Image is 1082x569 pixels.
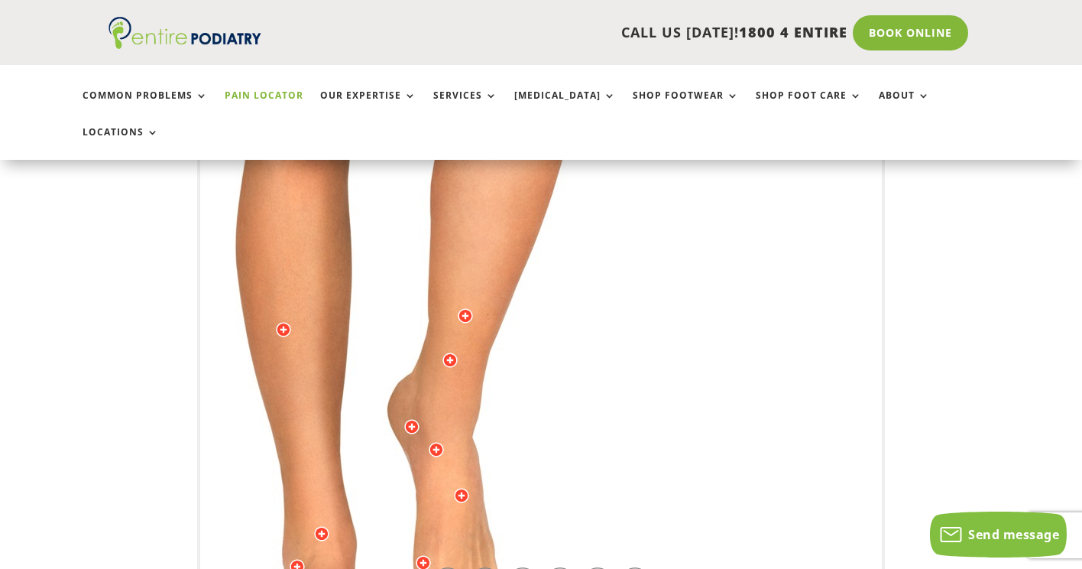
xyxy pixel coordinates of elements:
[109,37,261,52] a: Entire Podiatry
[633,90,739,123] a: Shop Footwear
[306,23,847,43] p: CALL US [DATE]!
[879,90,930,123] a: About
[225,90,303,123] a: Pain Locator
[320,90,416,123] a: Our Expertise
[83,90,208,123] a: Common Problems
[109,17,261,49] img: logo (1)
[930,512,1067,558] button: Send message
[514,90,616,123] a: [MEDICAL_DATA]
[83,127,159,160] a: Locations
[968,526,1059,543] span: Send message
[853,15,968,50] a: Book Online
[756,90,862,123] a: Shop Foot Care
[433,90,497,123] a: Services
[739,23,847,41] span: 1800 4 ENTIRE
